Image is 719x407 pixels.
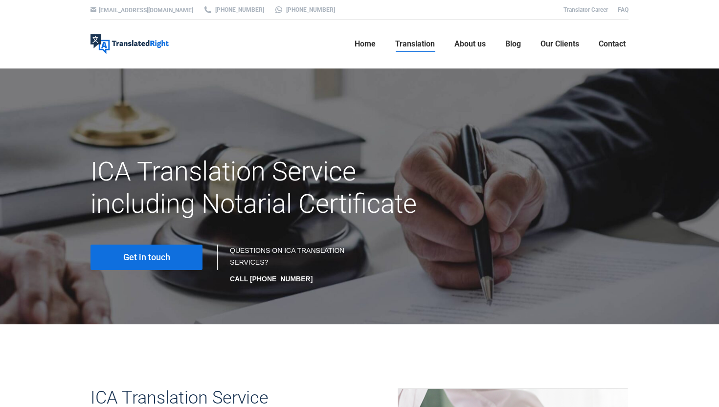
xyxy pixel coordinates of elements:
[90,245,202,270] a: Get in touch
[502,28,524,60] a: Blog
[203,5,264,14] a: [PHONE_NUMBER]
[395,39,435,49] span: Translation
[505,39,521,49] span: Blog
[454,39,486,49] span: About us
[596,28,629,60] a: Contact
[392,28,438,60] a: Translation
[618,6,629,13] a: FAQ
[599,39,626,49] span: Contact
[352,28,379,60] a: Home
[538,28,582,60] a: Our Clients
[451,28,489,60] a: About us
[90,156,444,220] h1: ICA Translation Service including Notarial Certificate
[90,34,169,54] img: Translated Right
[99,7,193,14] a: [EMAIL_ADDRESS][DOMAIN_NAME]
[540,39,579,49] span: Our Clients
[230,275,313,283] strong: CALL [PHONE_NUMBER]
[355,39,376,49] span: Home
[563,6,608,13] a: Translator Career
[230,245,350,285] div: QUESTIONS ON ICA TRANSLATION SERVICES?
[274,5,335,14] a: [PHONE_NUMBER]
[123,252,170,262] span: Get in touch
